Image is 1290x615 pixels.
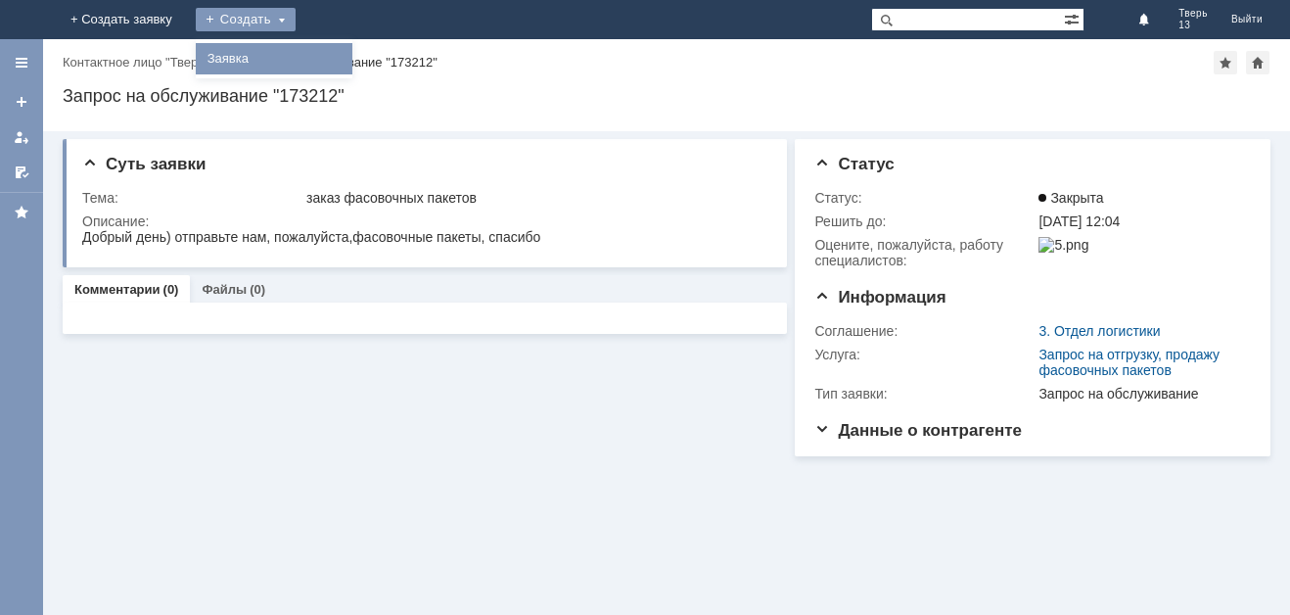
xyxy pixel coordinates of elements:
[82,213,764,229] div: Описание:
[63,86,1270,106] div: Запрос на обслуживание "173212"
[1038,386,1242,402] div: Запрос на обслуживание
[234,55,438,70] div: Запрос на обслуживание "173212"
[1214,51,1237,74] div: Добавить в избранное
[6,157,37,188] a: Мои согласования
[82,190,302,206] div: Тема:
[250,282,265,297] div: (0)
[814,386,1035,402] div: Тип заявки:
[196,8,296,31] div: Создать
[1038,347,1220,378] a: Запрос на отгрузку, продажу фасовочных пакетов
[1038,323,1160,339] a: 3. Отдел логистики
[202,282,247,297] a: Файлы
[1178,8,1208,20] span: Тверь
[200,47,348,71] a: Заявка
[6,86,37,118] a: Создать заявку
[1038,237,1088,253] img: 5.png
[1178,20,1208,31] span: 13
[814,347,1035,362] div: Услуга:
[1064,9,1083,27] span: Расширенный поиск
[82,155,206,173] span: Суть заявки
[306,190,760,206] div: заказ фасовочных пакетов
[1246,51,1269,74] div: Сделать домашней страницей
[814,237,1035,268] div: Oцените, пожалуйста, работу специалистов:
[814,190,1035,206] div: Статус:
[1038,213,1120,229] span: [DATE] 12:04
[814,421,1022,440] span: Данные о контрагенте
[814,288,945,307] span: Информация
[814,213,1035,229] div: Решить до:
[63,55,234,70] div: /
[814,323,1035,339] div: Соглашение:
[74,282,161,297] a: Комментарии
[63,55,227,70] a: Контактное лицо "Тверь 13"
[814,155,894,173] span: Статус
[6,121,37,153] a: Мои заявки
[163,282,179,297] div: (0)
[1038,190,1103,206] span: Закрыта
